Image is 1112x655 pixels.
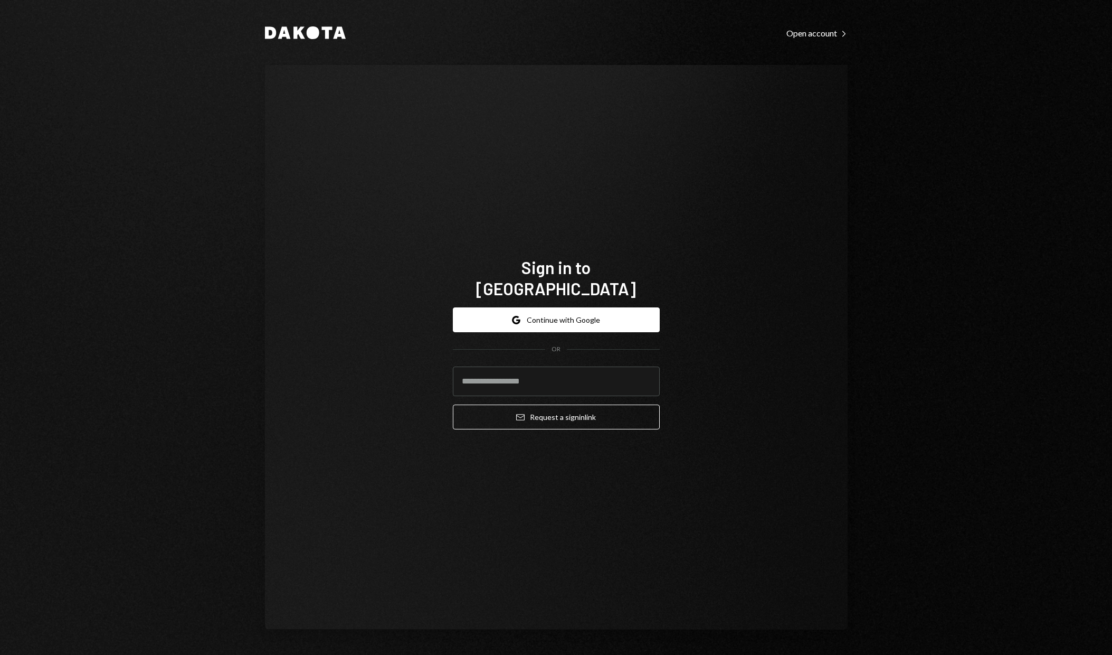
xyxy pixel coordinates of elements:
[453,405,660,429] button: Request a signinlink
[552,345,560,354] div: OR
[453,307,660,332] button: Continue with Google
[453,257,660,299] h1: Sign in to [GEOGRAPHIC_DATA]
[786,27,848,39] a: Open account
[786,28,848,39] div: Open account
